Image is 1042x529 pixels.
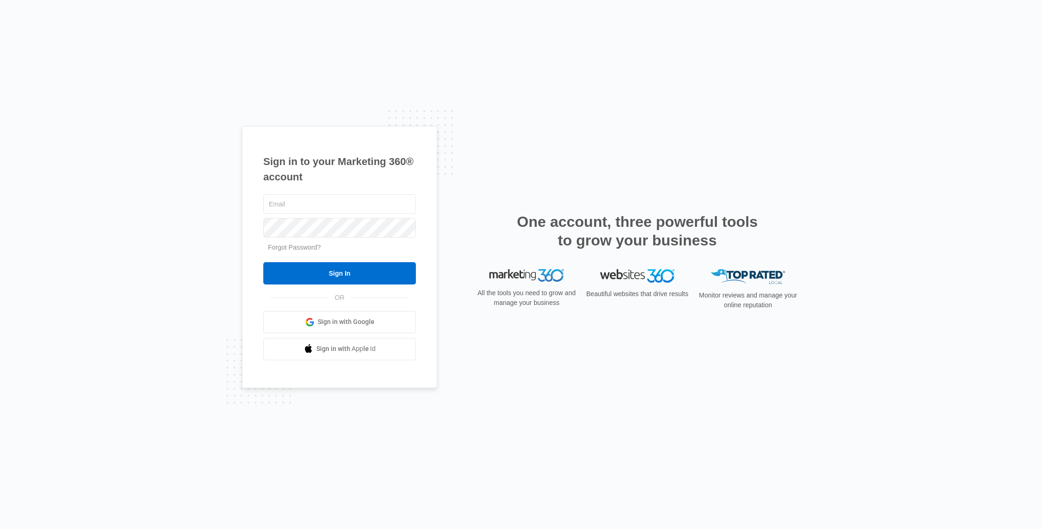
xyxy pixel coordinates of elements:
[263,311,416,333] a: Sign in with Google
[268,244,321,251] a: Forgot Password?
[696,291,800,310] p: Monitor reviews and manage your online reputation
[263,194,416,214] input: Email
[474,288,579,308] p: All the tools you need to grow and manage your business
[600,269,675,283] img: Websites 360
[263,338,416,360] a: Sign in with Apple Id
[585,289,689,299] p: Beautiful websites that drive results
[328,293,351,303] span: OR
[263,262,416,284] input: Sign In
[711,269,785,284] img: Top Rated Local
[263,154,416,185] h1: Sign in to your Marketing 360® account
[489,269,564,282] img: Marketing 360
[318,317,374,327] span: Sign in with Google
[514,212,761,250] h2: One account, three powerful tools to grow your business
[316,344,376,354] span: Sign in with Apple Id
